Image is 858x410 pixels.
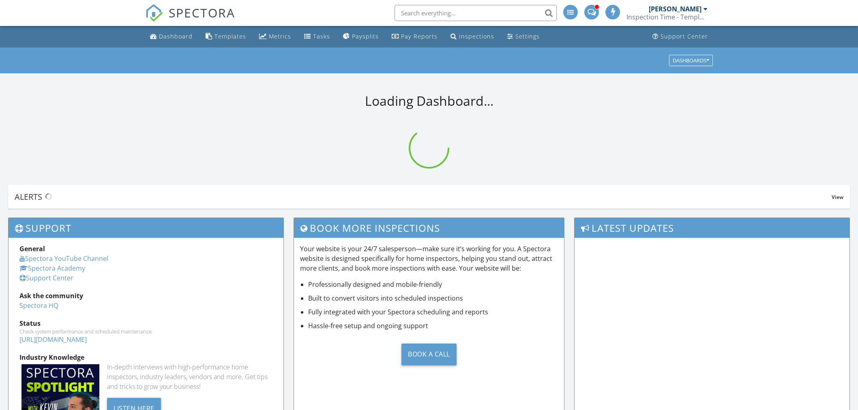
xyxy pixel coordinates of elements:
[308,321,558,331] li: Hassle-free setup and ongoing support
[575,218,849,238] h3: Latest Updates
[145,11,235,28] a: SPECTORA
[19,328,272,335] div: Check system performance and scheduled maintenance.
[649,5,701,13] div: [PERSON_NAME]
[515,32,540,40] div: Settings
[19,273,73,282] a: Support Center
[19,301,58,310] a: Spectora HQ
[294,218,564,238] h3: Book More Inspections
[669,55,713,66] button: Dashboards
[202,29,249,44] a: Templates
[19,244,45,253] strong: General
[19,291,272,301] div: Ask the community
[15,191,832,202] div: Alerts
[388,29,441,44] a: Pay Reports
[447,29,498,44] a: Inspections
[269,32,291,40] div: Metrics
[19,254,108,263] a: Spectora YouTube Channel
[308,307,558,317] li: Fully integrated with your Spectora scheduling and reports
[214,32,246,40] div: Templates
[19,352,272,362] div: Industry Knowledge
[301,29,333,44] a: Tasks
[673,58,709,63] div: Dashboards
[19,335,87,344] a: [URL][DOMAIN_NAME]
[340,29,382,44] a: Paysplits
[19,264,85,273] a: Spectora Academy
[107,362,272,391] div: In-depth interviews with high-performance home inspectors, industry leaders, vendors and more. Ge...
[308,293,558,303] li: Built to convert visitors into scheduled inspections
[300,337,558,372] a: Book a Call
[169,4,235,21] span: SPECTORA
[649,29,711,44] a: Support Center
[308,280,558,289] li: Professionally designed and mobile-friendly
[504,29,543,44] a: Settings
[401,344,457,365] div: Book a Call
[352,32,379,40] div: Paysplits
[145,4,163,22] img: The Best Home Inspection Software - Spectora
[395,5,557,21] input: Search everything...
[256,29,294,44] a: Metrics
[661,32,708,40] div: Support Center
[300,244,558,273] p: Your website is your 24/7 salesperson—make sure it’s working for you. A Spectora website is desig...
[626,13,708,21] div: Inspection Time - Temple/Waco
[401,32,438,40] div: Pay Reports
[832,194,843,201] span: View
[147,29,196,44] a: Dashboard
[459,32,494,40] div: Inspections
[9,218,283,238] h3: Support
[19,318,272,328] div: Status
[159,32,193,40] div: Dashboard
[313,32,330,40] div: Tasks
